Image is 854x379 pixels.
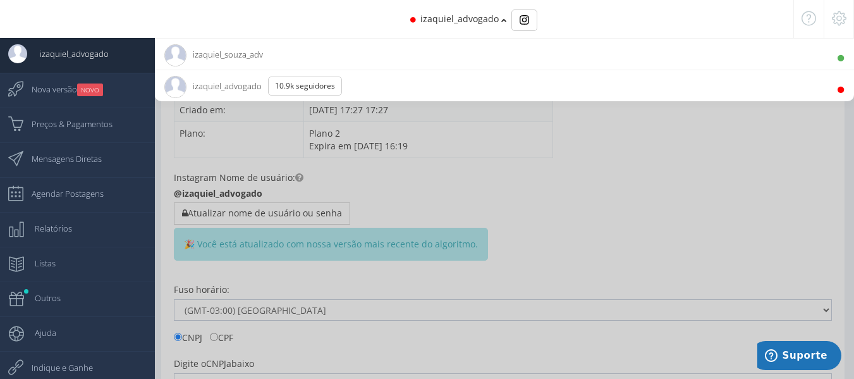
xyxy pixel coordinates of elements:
small: NOVO [77,84,103,96]
img: User Image [8,44,27,63]
img: Instagram_simple_icon.svg [520,15,529,25]
span: Relatórios [22,213,72,244]
iframe: Abre um widget para que você possa encontrar mais informações [757,341,841,373]
span: Mensagens Diretas [19,143,102,175]
span: Agendar Postagens [19,178,104,209]
span: izaquiel_advogado [420,13,499,25]
span: Preços & Pagamentos [19,108,113,140]
span: Listas [22,247,56,279]
span: Nova versão [19,73,103,105]
div: Basic example [511,9,537,31]
span: Outros [22,282,61,314]
span: Ajuda [22,317,56,349]
span: izaquiel_advogado [27,38,109,70]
